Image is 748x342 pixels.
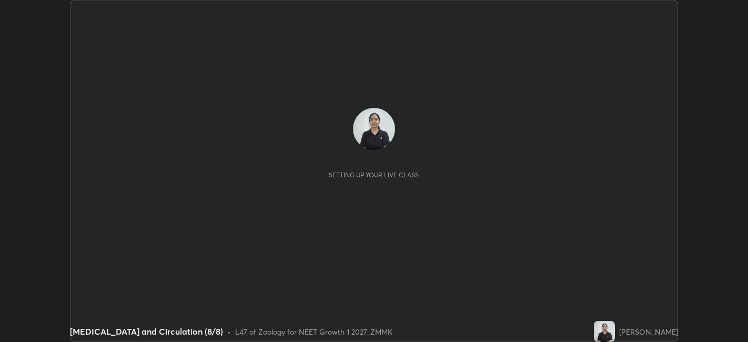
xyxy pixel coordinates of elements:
div: • [227,326,231,337]
div: [PERSON_NAME] [619,326,678,337]
div: L47 of Zoology for NEET Growth 1 2027_ZMMK [235,326,392,337]
img: a8b235d29b3b46a189e9fcfef1113de1.jpg [594,321,615,342]
div: Setting up your live class [329,171,419,179]
img: a8b235d29b3b46a189e9fcfef1113de1.jpg [353,108,395,150]
div: [MEDICAL_DATA] and Circulation (8/8) [70,325,223,338]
